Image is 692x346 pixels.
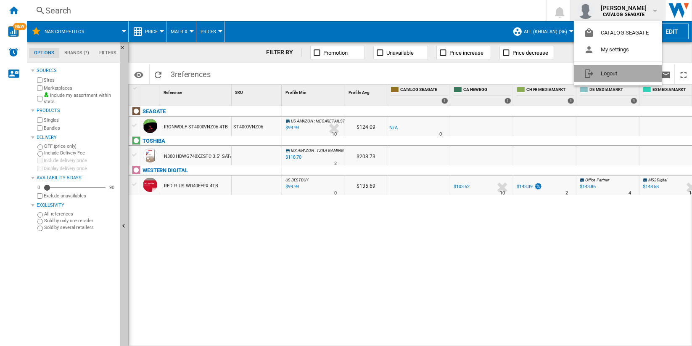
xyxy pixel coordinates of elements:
button: Logout [574,65,662,82]
button: CATALOG SEAGATE [574,24,662,41]
button: My settings [574,41,662,58]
